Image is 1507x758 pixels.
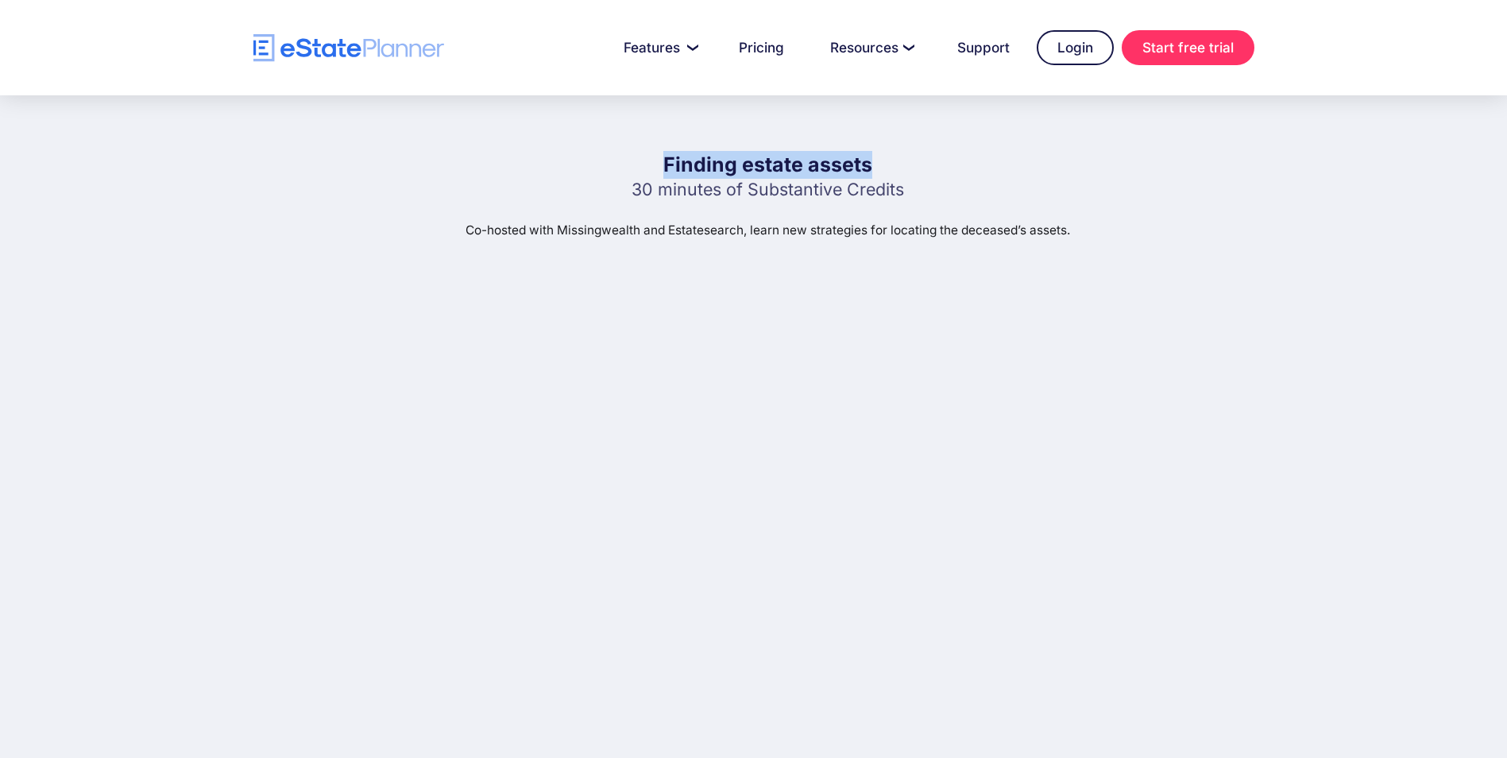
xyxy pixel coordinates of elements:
h1: Finding estate assets [632,151,904,179]
a: Login [1037,30,1114,65]
a: Features [605,32,712,64]
a: Pricing [720,32,803,64]
p: Co-hosted with Missingwealth and Estatesearch, learn new strategies for locating the deceased’s a... [466,221,1070,239]
a: Support [938,32,1029,64]
a: Start free trial [1122,30,1254,65]
a: Resources [811,32,930,64]
p: 30 minutes of Substantive Credits [632,179,904,199]
a: home [253,34,444,62]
